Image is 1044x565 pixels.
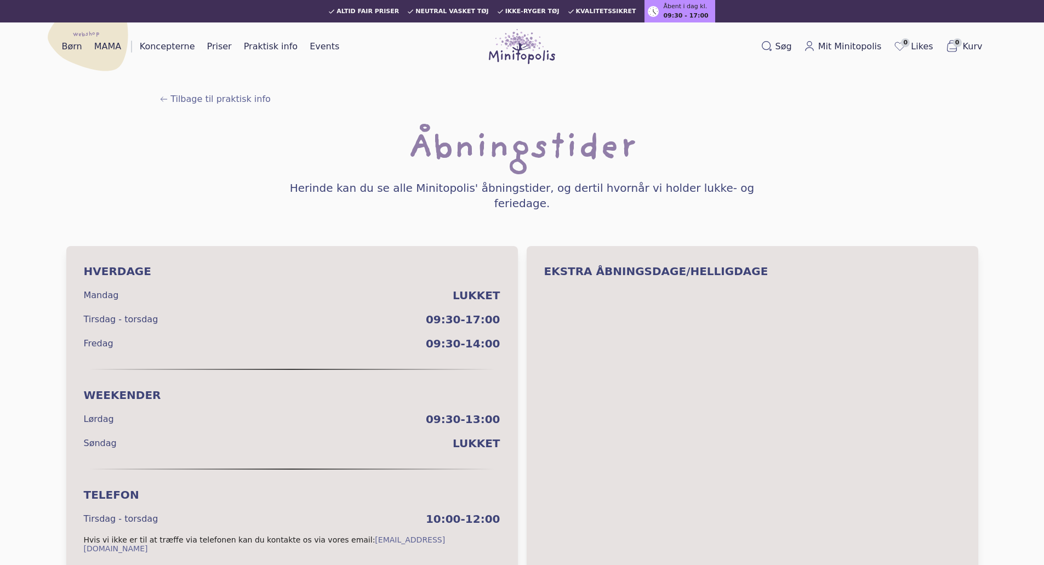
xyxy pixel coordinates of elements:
[408,132,636,167] h1: Åbningstider
[941,37,987,56] button: 0Kurv
[336,8,399,15] span: Altid fair priser
[889,37,937,56] a: 0Likes
[159,93,271,106] a: Tilbage til praktisk info
[84,535,446,553] a: [EMAIL_ADDRESS][DOMAIN_NAME]
[277,180,768,211] h4: Herinde kan du se alle Minitopolis' åbningstider, og dertil hvornår vi holder lukke- og feriedage.
[84,289,119,302] div: Mandag
[170,93,271,106] span: Tilbage til praktisk info
[426,336,500,351] span: 09:30-14:00
[426,312,500,327] span: 09:30-17:00
[953,38,962,47] span: 0
[84,535,500,553] p: Hvis vi ikke er til at træffe via telefonen kan du kontakte os via vores email:
[663,12,708,21] span: 09:30 - 17:00
[544,264,961,279] h4: Ekstra Åbningsdage/Helligdage
[415,8,489,15] span: Neutral vasket tøj
[775,40,792,53] span: Søg
[453,288,500,303] span: Lukket
[818,40,882,53] span: Mit Minitopolis
[84,487,500,503] h4: Telefon
[135,38,199,55] a: Koncepterne
[84,337,113,350] div: Fredag
[963,40,983,53] span: Kurv
[757,38,796,55] button: Søg
[84,413,114,426] div: Lørdag
[663,2,707,12] span: Åbent i dag kl.
[901,38,910,47] span: 0
[239,38,302,55] a: Praktisk info
[505,8,560,15] span: Ikke-ryger tøj
[576,8,636,15] span: Kvalitetssikret
[84,387,500,403] h4: Weekender
[305,38,344,55] a: Events
[426,412,500,427] span: 09:30-13:00
[84,264,500,279] h4: Hverdage
[84,437,117,450] div: Søndag
[203,38,236,55] a: Priser
[453,436,500,451] span: Lukket
[800,38,886,55] a: Mit Minitopolis
[426,511,500,527] span: 10:00-12:00
[489,29,556,64] img: Minitopolis logo
[84,313,158,326] div: Tirsdag - torsdag
[90,38,126,55] a: MAMA
[84,512,158,526] div: Tirsdag - torsdag
[911,40,933,53] span: Likes
[58,38,87,55] a: Børn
